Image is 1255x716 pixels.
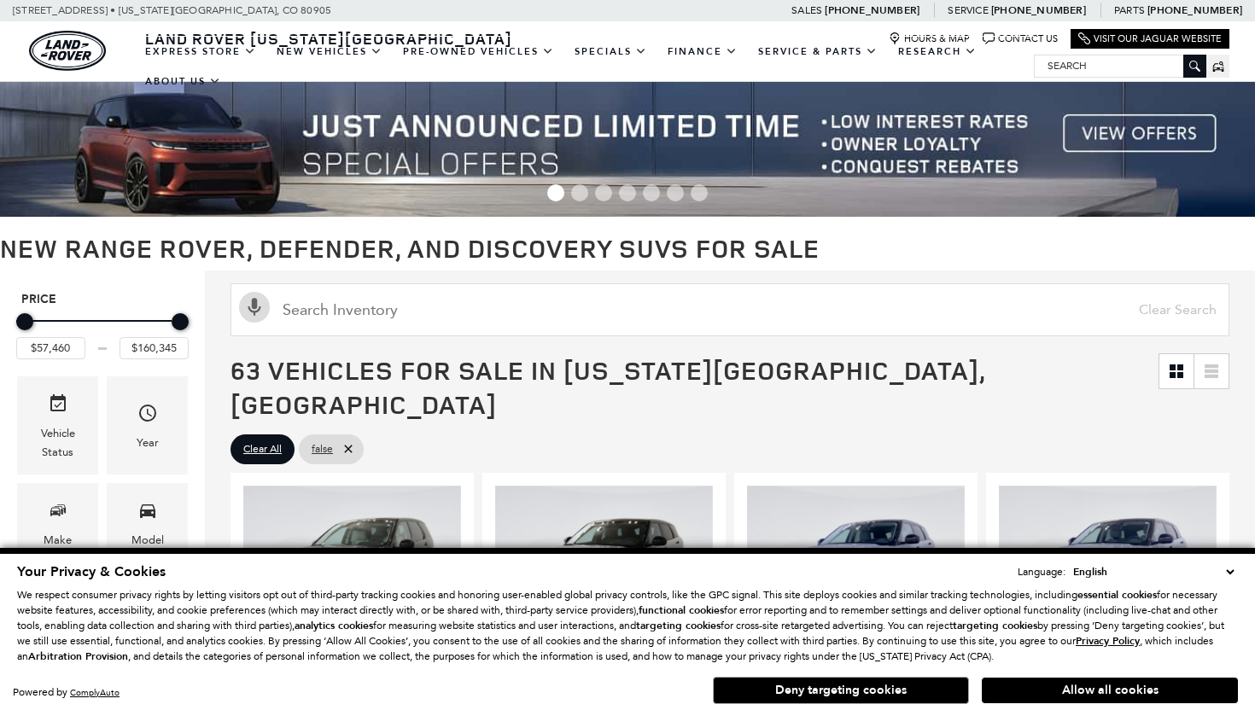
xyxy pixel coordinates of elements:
a: land-rover [29,31,106,71]
span: Go to slide 2 [571,184,588,201]
input: Minimum [16,337,85,359]
p: We respect consumer privacy rights by letting visitors opt out of third-party tracking cookies an... [17,587,1238,664]
img: 2025 Land Rover Range Rover Evoque S 1 [999,486,1217,649]
input: Search [1035,55,1205,76]
div: ModelModel [107,483,188,562]
span: Vehicle [48,389,68,424]
div: Price [16,307,189,359]
u: Privacy Policy [1076,634,1140,648]
h5: Price [21,292,184,307]
nav: Main Navigation [135,37,1034,96]
select: Language Select [1069,563,1238,580]
a: [PHONE_NUMBER] [825,3,919,17]
strong: analytics cookies [295,619,373,632]
div: Language: [1018,567,1065,577]
strong: functional cookies [639,603,724,617]
a: Service & Parts [748,37,888,67]
span: Go to slide 5 [643,184,660,201]
span: 63 Vehicles for Sale in [US_STATE][GEOGRAPHIC_DATA], [GEOGRAPHIC_DATA] [231,352,985,422]
img: 2025 Land Rover Discovery Sport S 1 [243,486,461,649]
a: Specials [564,37,657,67]
div: 1 / 2 [243,486,461,649]
a: Land Rover [US_STATE][GEOGRAPHIC_DATA] [135,28,522,49]
span: Go to slide 4 [619,184,636,201]
div: 1 / 2 [495,486,713,649]
span: Sales [791,4,822,16]
strong: Arbitration Provision [28,649,128,663]
input: Search Inventory [231,283,1229,336]
a: New Vehicles [266,37,393,67]
strong: targeting cookies [953,619,1037,632]
a: [PHONE_NUMBER] [991,3,1086,17]
a: Finance [657,37,748,67]
div: YearYear [107,376,188,474]
img: 2025 Land Rover Range Rover Evoque S 1 [747,486,965,649]
span: Go to slide 7 [691,184,708,201]
button: Deny targeting cookies [713,677,969,704]
div: Minimum Price [16,313,33,330]
div: Make [44,531,72,550]
span: Your Privacy & Cookies [17,562,166,581]
a: [STREET_ADDRESS] • [US_STATE][GEOGRAPHIC_DATA], CO 80905 [13,4,331,16]
span: Go to slide 1 [547,184,564,201]
div: Powered by [13,687,120,698]
a: About Us [135,67,231,96]
a: Visit Our Jaguar Website [1078,32,1222,45]
span: Parts [1114,4,1145,16]
div: Year [137,434,159,452]
a: ComplyAuto [70,687,120,698]
span: Make [48,496,68,531]
div: Maximum Price [172,313,189,330]
span: Model [137,496,158,531]
div: 1 / 2 [999,486,1217,649]
strong: targeting cookies [636,619,721,632]
a: Contact Us [983,32,1058,45]
a: Hours & Map [889,32,970,45]
a: [PHONE_NUMBER] [1147,3,1242,17]
span: Year [137,399,158,434]
span: Service [948,4,988,16]
div: 1 / 2 [747,486,965,649]
img: Land Rover [29,31,106,71]
a: Pre-Owned Vehicles [393,37,564,67]
a: EXPRESS STORE [135,37,266,67]
a: Research [888,37,987,67]
input: Maximum [120,337,189,359]
span: false [312,439,333,460]
a: Privacy Policy [1076,635,1140,647]
div: Model [131,531,164,550]
span: Land Rover [US_STATE][GEOGRAPHIC_DATA] [145,28,512,49]
span: Go to slide 6 [667,184,684,201]
span: Go to slide 3 [595,184,612,201]
div: MakeMake [17,483,98,562]
img: 2026 Land Rover Range Rover Evoque S 1 [495,486,713,649]
div: VehicleVehicle Status [17,376,98,474]
svg: Click to toggle on voice search [239,292,270,323]
span: Clear All [243,439,282,460]
button: Allow all cookies [982,678,1238,703]
strong: essential cookies [1077,588,1157,602]
div: Vehicle Status [30,424,85,462]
